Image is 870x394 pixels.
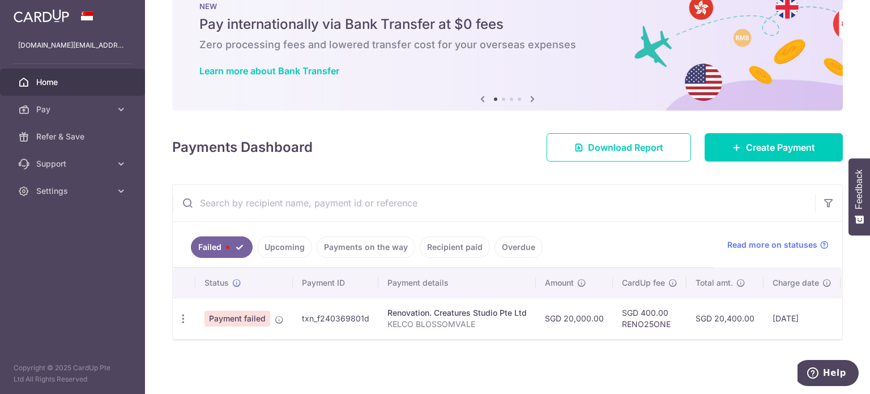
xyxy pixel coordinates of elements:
span: Pay [36,104,111,115]
img: CardUp [14,9,69,23]
span: Read more on statuses [727,239,817,251]
a: Overdue [494,236,543,258]
th: Payment details [378,268,536,298]
span: Create Payment [746,141,815,154]
span: Feedback [854,170,864,209]
span: CardUp fee [622,277,665,289]
span: Settings [36,185,111,197]
span: Charge date [773,277,819,289]
span: Download Report [588,141,663,154]
a: Read more on statuses [727,239,829,251]
h5: Pay internationally via Bank Transfer at $0 fees [199,15,816,33]
h4: Payments Dashboard [172,137,313,158]
p: KELCO BLOSSOMVALE [387,319,527,330]
input: Search by recipient name, payment id or reference [173,185,815,221]
span: Home [36,77,111,88]
span: Status [204,277,229,289]
a: Upcoming [257,236,312,258]
td: SGD 20,000.00 [536,298,613,339]
span: Payment failed [204,311,270,327]
a: Failed [191,236,253,258]
td: SGD 400.00 RENO25ONE [613,298,686,339]
div: Renovation. Creatures Studio Pte Ltd [387,307,527,319]
td: SGD 20,400.00 [686,298,764,339]
button: Feedback - Show survey [848,158,870,235]
td: txn_f240369801d [293,298,378,339]
p: [DOMAIN_NAME][EMAIL_ADDRESS][DOMAIN_NAME] [18,40,127,51]
a: Learn more about Bank Transfer [199,65,339,77]
a: Create Payment [705,133,843,162]
span: Total amt. [696,277,733,289]
a: Download Report [547,133,691,162]
span: Amount [545,277,574,289]
h6: Zero processing fees and lowered transfer cost for your overseas expenses [199,38,816,52]
th: Payment ID [293,268,378,298]
a: Recipient paid [420,236,490,258]
p: NEW [199,2,816,11]
span: Support [36,158,111,170]
span: Refer & Save [36,131,111,142]
a: Payments on the way [317,236,415,258]
td: [DATE] [764,298,841,339]
iframe: Opens a widget where you can find more information [797,360,859,388]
